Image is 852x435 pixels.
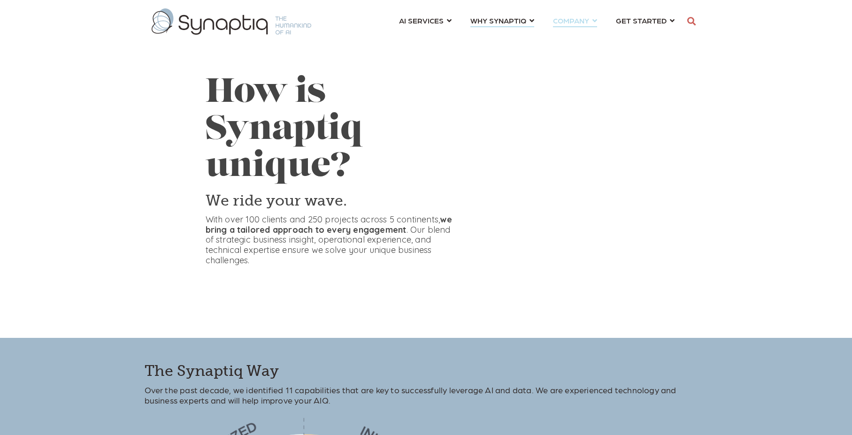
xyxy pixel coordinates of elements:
a: COMPANY [553,12,597,29]
a: AI SERVICES [399,12,452,29]
a: WHY SYNAPTIQ [470,12,534,29]
iframe: Embedded CTA [206,282,304,306]
a: GET STARTED [616,12,675,29]
p: Over the past decade, we identified 11 capabilities that are key to successfully leverage AI and ... [145,385,708,405]
img: synaptiq logo-1 [152,8,311,35]
span: GET STARTED [616,14,667,27]
nav: menu [390,5,684,38]
span: WHY SYNAPTIQ [470,14,526,27]
h1: How is Synaptiq unique? [206,75,457,187]
p: With over 100 clients and 250 projects across 5 continents, . Our blend of strategic business ins... [206,214,457,265]
strong: we bring a tailored approach to every engagement [206,214,452,235]
h3: The Synaptiq Way [145,361,708,381]
h3: We ride your wave. [206,191,457,211]
span: COMPANY [553,14,589,27]
span: AI SERVICES [399,14,444,27]
iframe: Embedded CTA [313,282,435,306]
